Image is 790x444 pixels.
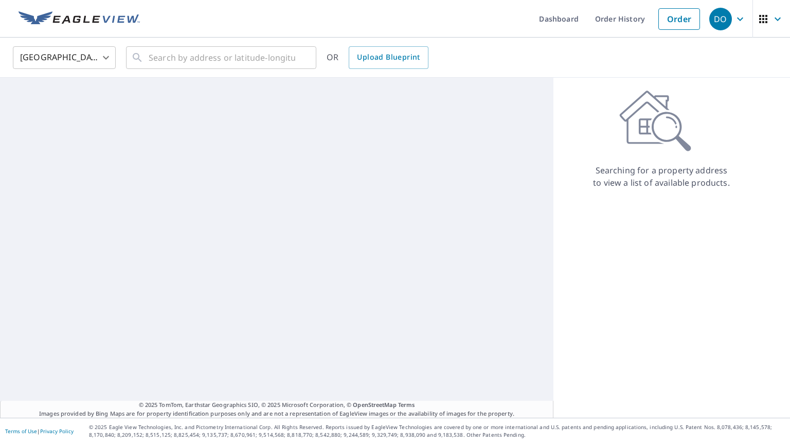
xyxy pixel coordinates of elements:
[13,43,116,72] div: [GEOGRAPHIC_DATA]
[139,401,415,410] span: © 2025 TomTom, Earthstar Geographics SIO, © 2025 Microsoft Corporation, ©
[19,11,140,27] img: EV Logo
[398,401,415,409] a: Terms
[353,401,396,409] a: OpenStreetMap
[709,8,732,30] div: DO
[40,428,74,435] a: Privacy Policy
[327,46,428,69] div: OR
[349,46,428,69] a: Upload Blueprint
[357,51,420,64] span: Upload Blueprint
[149,43,295,72] input: Search by address or latitude-longitude
[89,423,785,439] p: © 2025 Eagle View Technologies, Inc. and Pictometry International Corp. All Rights Reserved. Repo...
[658,8,700,30] a: Order
[5,428,37,435] a: Terms of Use
[592,164,730,189] p: Searching for a property address to view a list of available products.
[5,428,74,434] p: |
